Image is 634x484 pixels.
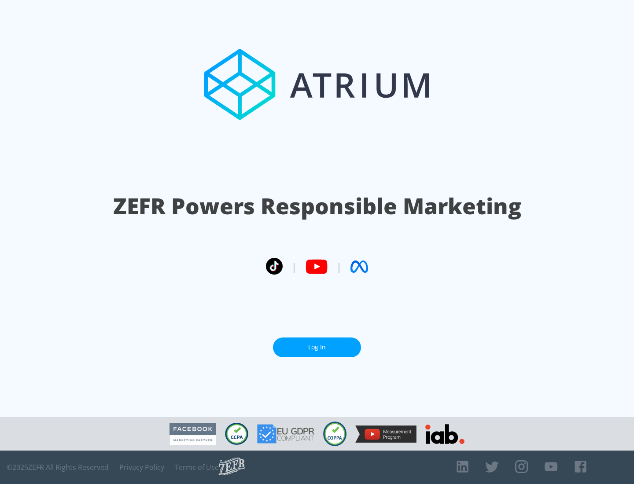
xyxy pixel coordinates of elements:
span: | [291,260,297,273]
h1: ZEFR Powers Responsible Marketing [113,191,521,221]
img: YouTube Measurement Program [355,425,417,443]
a: Privacy Policy [119,463,164,472]
img: COPPA Compliant [323,422,346,446]
a: Terms of Use [175,463,219,472]
span: © 2025 ZEFR All Rights Reserved [7,463,109,472]
img: IAB [425,424,464,444]
a: Log In [273,337,361,357]
span: | [336,260,342,273]
img: GDPR Compliant [257,424,314,444]
img: CCPA Compliant [225,423,248,445]
img: Facebook Marketing Partner [170,423,216,445]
